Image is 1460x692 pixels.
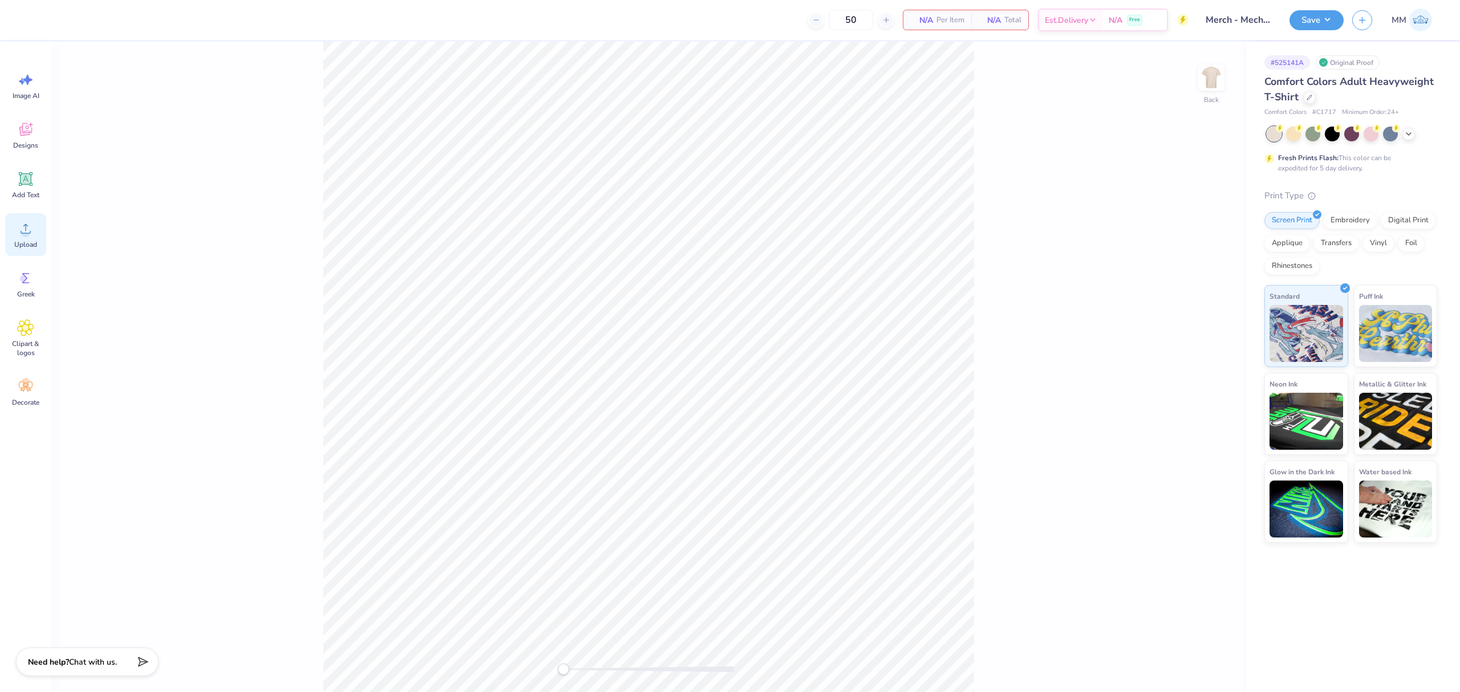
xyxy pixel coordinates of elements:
[1359,290,1383,302] span: Puff Ink
[1381,212,1436,229] div: Digital Print
[1398,235,1425,252] div: Foil
[1362,235,1394,252] div: Vinyl
[13,91,39,100] span: Image AI
[1359,481,1433,538] img: Water based Ink
[1264,55,1310,70] div: # 525141A
[1278,153,1418,173] div: This color can be expedited for 5 day delivery.
[12,190,39,200] span: Add Text
[28,657,69,667] strong: Need help?
[1278,153,1339,162] strong: Fresh Prints Flash:
[1386,9,1437,31] a: MM
[1109,14,1122,26] span: N/A
[1342,108,1399,117] span: Minimum Order: 24 +
[12,398,39,407] span: Decorate
[1264,258,1320,275] div: Rhinestones
[1359,393,1433,450] img: Metallic & Glitter Ink
[1264,189,1437,202] div: Print Type
[69,657,117,667] span: Chat with us.
[910,14,933,26] span: N/A
[17,290,35,299] span: Greek
[1289,10,1344,30] button: Save
[1270,305,1343,362] img: Standard
[1045,14,1088,26] span: Est. Delivery
[1197,9,1281,31] input: Untitled Design
[978,14,1001,26] span: N/A
[1200,66,1223,89] img: Back
[1129,16,1140,24] span: Free
[1264,212,1320,229] div: Screen Print
[1359,378,1426,390] span: Metallic & Glitter Ink
[1004,14,1021,26] span: Total
[1270,466,1335,478] span: Glow in the Dark Ink
[1204,95,1219,105] div: Back
[829,10,873,30] input: – –
[1316,55,1380,70] div: Original Proof
[1264,235,1310,252] div: Applique
[1392,14,1406,27] span: MM
[13,141,38,150] span: Designs
[14,240,37,249] span: Upload
[1409,9,1432,31] img: Mariah Myssa Salurio
[558,663,569,675] div: Accessibility label
[936,14,964,26] span: Per Item
[1270,290,1300,302] span: Standard
[1264,75,1434,104] span: Comfort Colors Adult Heavyweight T-Shirt
[1270,393,1343,450] img: Neon Ink
[1359,466,1412,478] span: Water based Ink
[1270,481,1343,538] img: Glow in the Dark Ink
[1323,212,1377,229] div: Embroidery
[1312,108,1336,117] span: # C1717
[1264,108,1307,117] span: Comfort Colors
[1359,305,1433,362] img: Puff Ink
[1313,235,1359,252] div: Transfers
[7,339,44,357] span: Clipart & logos
[1270,378,1297,390] span: Neon Ink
